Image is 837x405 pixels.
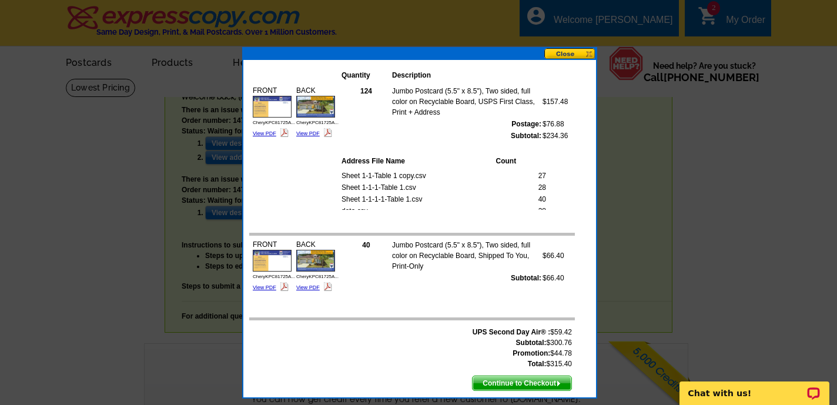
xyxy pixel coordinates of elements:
[542,130,568,142] td: $234.36
[341,182,501,193] td: Sheet 1-1-1-Table 1.csv
[253,250,292,272] img: small-thumb.jpg
[472,376,572,391] a: Continue to Checkout
[672,368,837,405] iframe: LiveChat chat widget
[323,128,332,137] img: pdf_logo.png
[391,85,542,118] td: Jumbo Postcard (5.5" x 8.5"), Two sided, full color on Recyclable Board, USPS First Class, Print ...
[542,272,565,284] td: $66.40
[511,120,541,128] strong: Postage:
[251,237,293,294] div: FRONT
[501,193,547,205] td: 40
[341,69,391,81] th: Quantity
[253,96,292,118] img: small-thumb.jpg
[511,132,541,140] strong: Subtotal:
[294,237,337,294] div: BACK
[542,118,568,130] td: $76.88
[294,83,337,140] div: BACK
[296,250,335,272] img: small-thumb.jpg
[495,155,547,167] th: Count
[280,128,289,137] img: pdf_logo.png
[556,381,561,386] img: button-next-arrow-white.png
[513,349,550,357] strong: Promotion:
[528,360,547,368] strong: Total:
[323,282,332,291] img: pdf_logo.png
[296,96,335,118] img: small-thumb.jpg
[501,170,547,182] td: 27
[341,155,495,167] th: Address File Name
[341,193,501,205] td: Sheet 1-1-1-1-Table 1.csv
[391,239,542,272] td: Jumbo Postcard (5.5" x 8.5"), Two sided, full color on Recyclable Board, Shipped To You, Print-Only
[296,130,320,136] a: View PDF
[362,241,370,249] strong: 40
[501,205,547,217] td: 28
[542,239,565,272] td: $66.40
[473,328,550,336] strong: UPS Second Day Air® :
[473,376,571,390] span: Continue to Checkout
[516,339,547,347] strong: Subtotal:
[253,284,276,290] a: View PDF
[511,274,541,282] strong: Subtotal:
[253,274,295,279] span: CheryKPC81725A...
[296,274,339,279] span: CheryKPC81725A...
[360,87,372,95] strong: 124
[391,69,542,81] th: Description
[296,284,320,290] a: View PDF
[251,83,293,140] div: FRONT
[341,170,501,182] td: Sheet 1-1-Table 1 copy.csv
[542,85,568,118] td: $157.48
[296,120,339,125] span: CheryKPC81725A...
[501,182,547,193] td: 28
[280,282,289,291] img: pdf_logo.png
[341,205,501,217] td: data.csv
[473,327,572,369] span: $59.42 $300.76 $44.78 $315.40
[253,130,276,136] a: View PDF
[253,120,295,125] span: CheryKPC81725A...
